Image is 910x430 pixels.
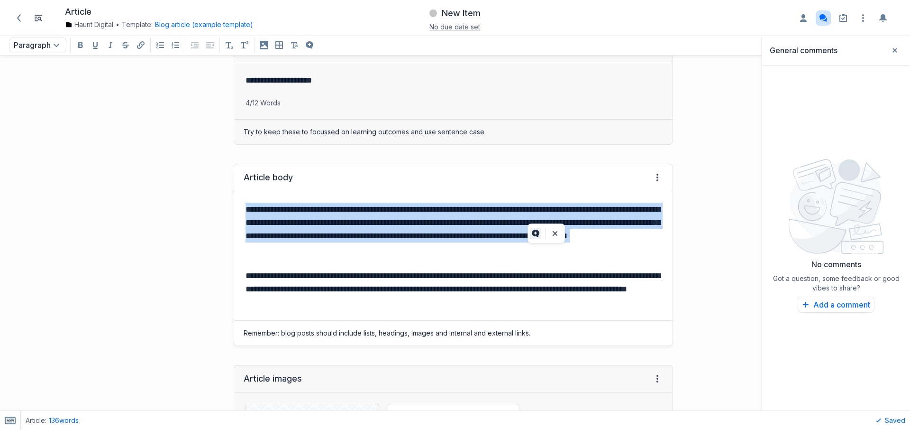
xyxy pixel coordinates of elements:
[429,23,480,31] span: No due date set
[49,416,79,425] button: 136words
[65,20,113,29] a: Haunt Digital
[811,259,861,270] h2: No comments
[547,226,563,241] button: Close
[11,10,27,26] a: Back
[652,172,663,183] span: Field menu
[770,45,887,56] h2: General comments
[153,20,253,29] div: Blog article (example template)
[65,20,300,29] div: Template:
[234,98,673,108] p: 4/12 Words
[836,10,851,26] a: Setup guide
[234,321,673,346] div: Remember: blog posts should include lists, headings, images and internal and external links.
[796,10,811,26] button: Enable the assignees sidebar
[429,22,480,32] button: No due date set
[816,10,831,26] button: Disable the commenting sidebar
[8,35,68,55] div: Paragraph
[773,274,900,293] p: Got a question, some feedback or good vibes to share?
[244,172,293,183] div: Article body
[155,20,253,29] button: Blog article (example template)
[9,37,66,53] button: Paragraph
[65,7,91,18] h1: Article
[798,297,874,313] button: Add a comment
[310,5,600,31] div: New ItemNo due date set
[652,373,663,384] span: Field menu
[116,20,119,29] span: •
[530,228,541,239] button: Add a comment to selected text
[31,10,46,26] button: Toggle Item List
[26,416,46,425] span: Article :
[49,416,79,424] span: 136 words
[875,10,891,26] button: Toggle the notification sidebar
[244,373,302,384] div: Article images
[442,8,481,19] h3: New Item
[873,411,905,430] div: Saved
[428,5,482,22] button: New Item
[234,120,673,144] div: Try to keep these to focussed on learning outcomes and use sentence case.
